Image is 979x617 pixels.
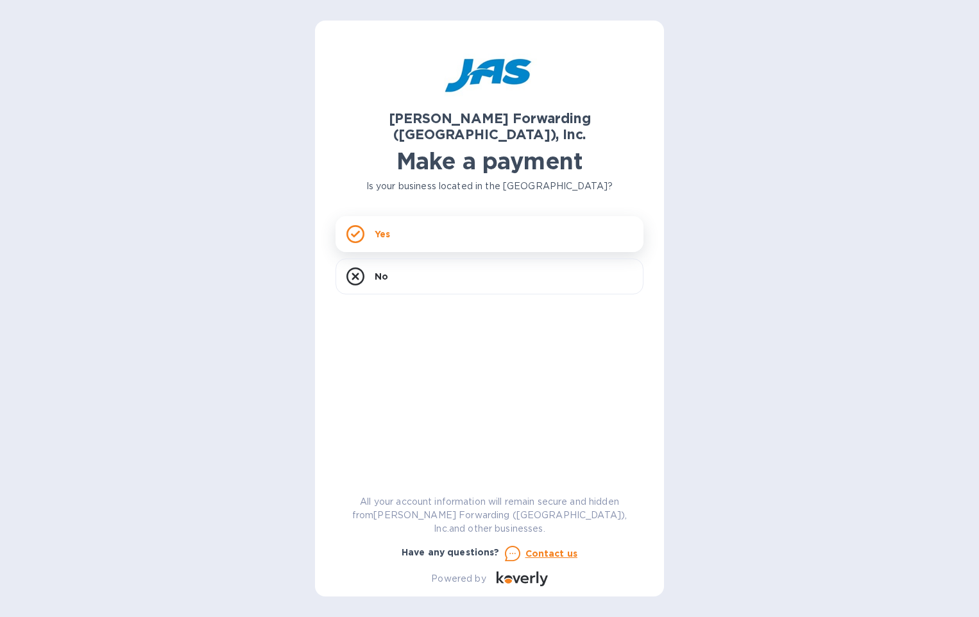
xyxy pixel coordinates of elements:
[336,148,643,174] h1: Make a payment
[375,270,388,283] p: No
[336,180,643,193] p: Is your business located in the [GEOGRAPHIC_DATA]?
[336,495,643,536] p: All your account information will remain secure and hidden from [PERSON_NAME] Forwarding ([GEOGRA...
[389,110,591,142] b: [PERSON_NAME] Forwarding ([GEOGRAPHIC_DATA]), Inc.
[431,572,486,586] p: Powered by
[402,547,500,557] b: Have any questions?
[525,548,578,559] u: Contact us
[375,228,390,241] p: Yes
